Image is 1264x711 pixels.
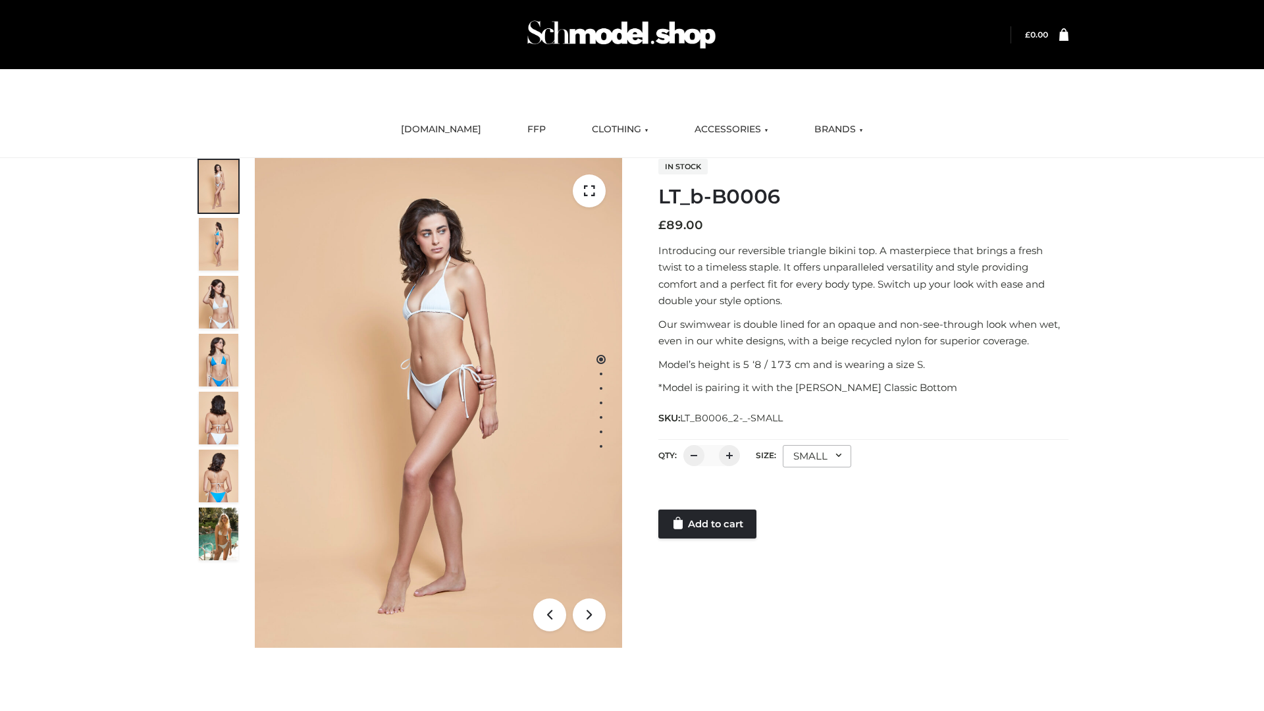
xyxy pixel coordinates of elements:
[199,508,238,560] img: Arieltop_CloudNine_AzureSky2.jpg
[199,334,238,386] img: ArielClassicBikiniTop_CloudNine_AzureSky_OW114ECO_4-scaled.jpg
[658,218,666,232] span: £
[517,115,556,144] a: FFP
[680,412,783,424] span: LT_B0006_2-_-SMALL
[199,450,238,502] img: ArielClassicBikiniTop_CloudNine_AzureSky_OW114ECO_8-scaled.jpg
[1025,30,1048,39] bdi: 0.00
[523,9,720,61] img: Schmodel Admin 964
[658,185,1068,209] h1: LT_b-B0006
[199,276,238,329] img: ArielClassicBikiniTop_CloudNine_AzureSky_OW114ECO_3-scaled.jpg
[658,510,756,539] a: Add to cart
[199,218,238,271] img: ArielClassicBikiniTop_CloudNine_AzureSky_OW114ECO_2-scaled.jpg
[199,392,238,444] img: ArielClassicBikiniTop_CloudNine_AzureSky_OW114ECO_7-scaled.jpg
[199,160,238,213] img: ArielClassicBikiniTop_CloudNine_AzureSky_OW114ECO_1-scaled.jpg
[658,379,1068,396] p: *Model is pairing it with the [PERSON_NAME] Classic Bottom
[658,242,1068,309] p: Introducing our reversible triangle bikini top. A masterpiece that brings a fresh twist to a time...
[391,115,491,144] a: [DOMAIN_NAME]
[582,115,658,144] a: CLOTHING
[783,445,851,467] div: SMALL
[658,450,677,460] label: QTY:
[255,158,622,648] img: ArielClassicBikiniTop_CloudNine_AzureSky_OW114ECO_1
[658,316,1068,350] p: Our swimwear is double lined for an opaque and non-see-through look when wet, even in our white d...
[756,450,776,460] label: Size:
[1025,30,1048,39] a: £0.00
[658,218,703,232] bdi: 89.00
[685,115,778,144] a: ACCESSORIES
[1025,30,1030,39] span: £
[658,410,784,426] span: SKU:
[658,159,708,174] span: In stock
[658,356,1068,373] p: Model’s height is 5 ‘8 / 173 cm and is wearing a size S.
[804,115,873,144] a: BRANDS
